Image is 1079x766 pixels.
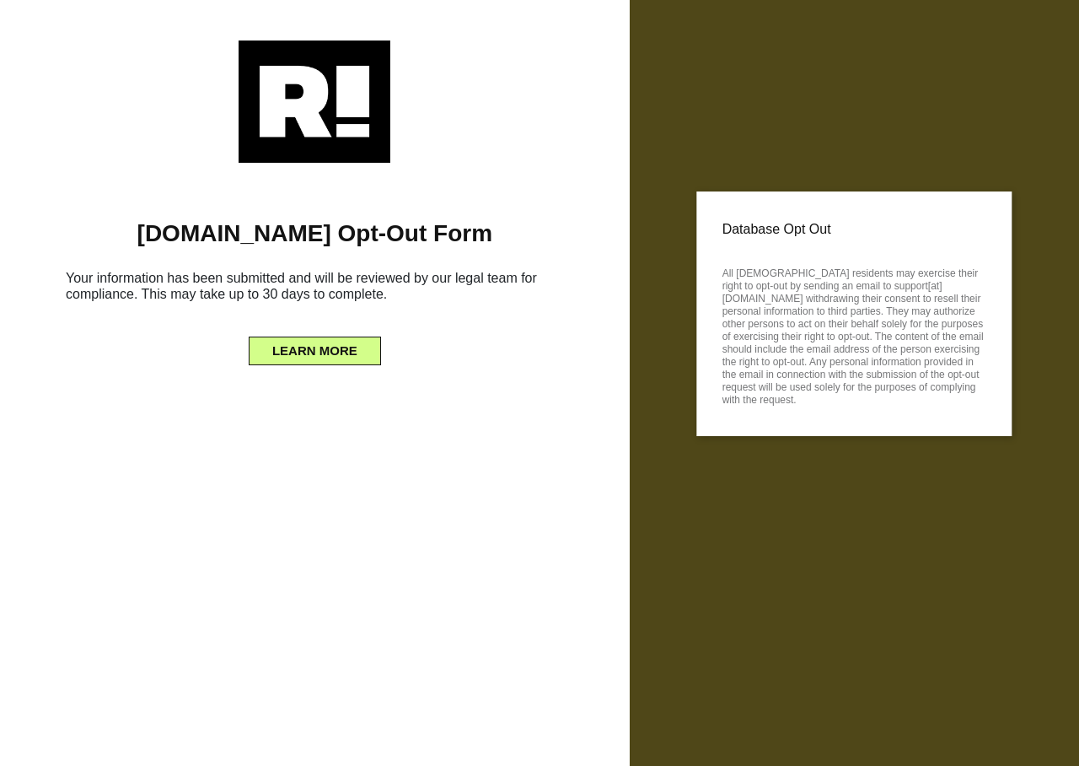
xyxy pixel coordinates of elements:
[249,339,381,353] a: LEARN MORE
[25,263,604,316] h6: Your information has been submitted and will be reviewed by our legal team for compliance. This m...
[25,219,604,248] h1: [DOMAIN_NAME] Opt-Out Form
[239,40,390,163] img: Retention.com
[722,217,986,242] p: Database Opt Out
[249,337,381,365] button: LEARN MORE
[722,262,986,407] p: All [DEMOGRAPHIC_DATA] residents may exercise their right to opt-out by sending an email to suppo...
